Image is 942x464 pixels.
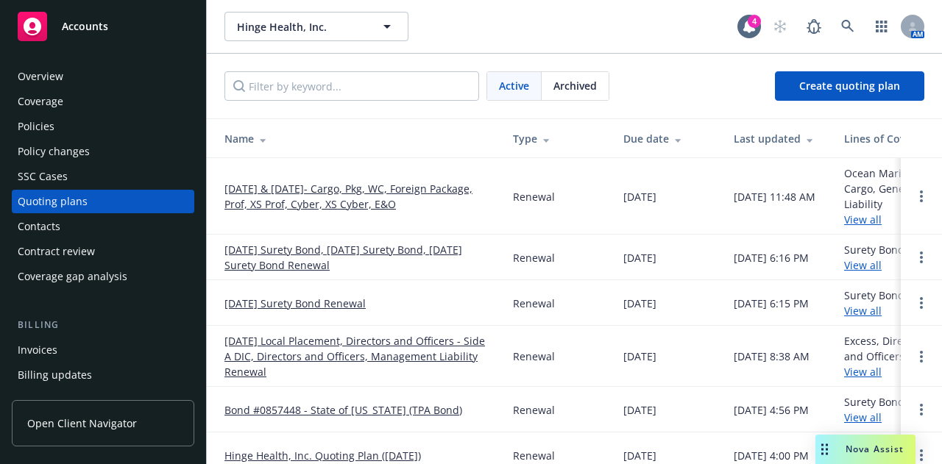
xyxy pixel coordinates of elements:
[224,131,489,146] div: Name
[499,78,529,93] span: Active
[623,131,710,146] div: Due date
[18,338,57,362] div: Invoices
[833,12,863,41] a: Search
[513,189,555,204] div: Renewal
[12,318,194,332] div: Billing
[237,19,364,35] span: Hinge Health, Inc.
[844,394,904,425] div: Surety Bond
[623,189,656,204] div: [DATE]
[844,258,882,272] a: View all
[844,365,882,379] a: View all
[27,415,137,431] span: Open Client Navigator
[18,165,68,188] div: SSC Cases
[775,71,924,101] a: Create quoting plan
[18,240,95,263] div: Contract review
[513,349,555,364] div: Renewal
[844,304,882,318] a: View all
[844,410,882,424] a: View all
[513,402,555,418] div: Renewal
[18,115,54,138] div: Policies
[224,181,489,212] a: [DATE] & [DATE]- Cargo, Pkg, WC, Foreign Package, Prof, XS Prof, Cyber, XS Cyber, E&O
[867,12,896,41] a: Switch app
[913,294,930,312] a: Open options
[913,401,930,418] a: Open options
[18,90,63,113] div: Coverage
[224,402,462,418] a: Bond #0857448 - State of [US_STATE] (TPA Bond)
[224,242,489,273] a: [DATE] Surety Bond, [DATE] Surety Bond, [DATE] Surety Bond Renewal
[12,190,194,213] a: Quoting plans
[844,242,904,273] div: Surety Bond
[12,140,194,163] a: Policy changes
[913,446,930,464] a: Open options
[18,265,127,288] div: Coverage gap analysis
[12,338,194,362] a: Invoices
[224,12,408,41] button: Hinge Health, Inc.
[18,215,60,238] div: Contacts
[224,71,479,101] input: Filter by keyword...
[734,349,810,364] div: [DATE] 8:38 AM
[799,79,900,93] span: Create quoting plan
[913,249,930,266] a: Open options
[734,448,809,463] div: [DATE] 4:00 PM
[12,215,194,238] a: Contacts
[846,443,904,455] span: Nova Assist
[62,21,108,32] span: Accounts
[913,188,930,205] a: Open options
[734,296,809,311] div: [DATE] 6:15 PM
[513,448,555,463] div: Renewal
[18,363,92,387] div: Billing updates
[224,333,489,379] a: [DATE] Local Placement, Directors and Officers - Side A DIC, Directors and Officers, Management L...
[513,131,600,146] div: Type
[12,65,194,88] a: Overview
[844,288,904,318] div: Surety Bond
[18,65,63,88] div: Overview
[734,250,809,265] div: [DATE] 6:16 PM
[799,12,829,41] a: Report a Bug
[553,78,597,93] span: Archived
[224,296,366,311] a: [DATE] Surety Bond Renewal
[12,265,194,288] a: Coverage gap analysis
[734,189,815,204] div: [DATE] 11:48 AM
[12,90,194,113] a: Coverage
[913,348,930,365] a: Open options
[734,402,809,418] div: [DATE] 4:56 PM
[12,6,194,47] a: Accounts
[623,448,656,463] div: [DATE]
[623,296,656,311] div: [DATE]
[18,140,90,163] div: Policy changes
[12,115,194,138] a: Policies
[815,435,916,464] button: Nova Assist
[12,363,194,387] a: Billing updates
[513,250,555,265] div: Renewal
[623,402,656,418] div: [DATE]
[748,15,761,28] div: 4
[513,296,555,311] div: Renewal
[12,165,194,188] a: SSC Cases
[765,12,795,41] a: Start snowing
[623,250,656,265] div: [DATE]
[18,190,88,213] div: Quoting plans
[224,448,421,463] a: Hinge Health, Inc. Quoting Plan ([DATE])
[623,349,656,364] div: [DATE]
[815,435,834,464] div: Drag to move
[844,213,882,226] a: View all
[12,240,194,263] a: Contract review
[734,131,821,146] div: Last updated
